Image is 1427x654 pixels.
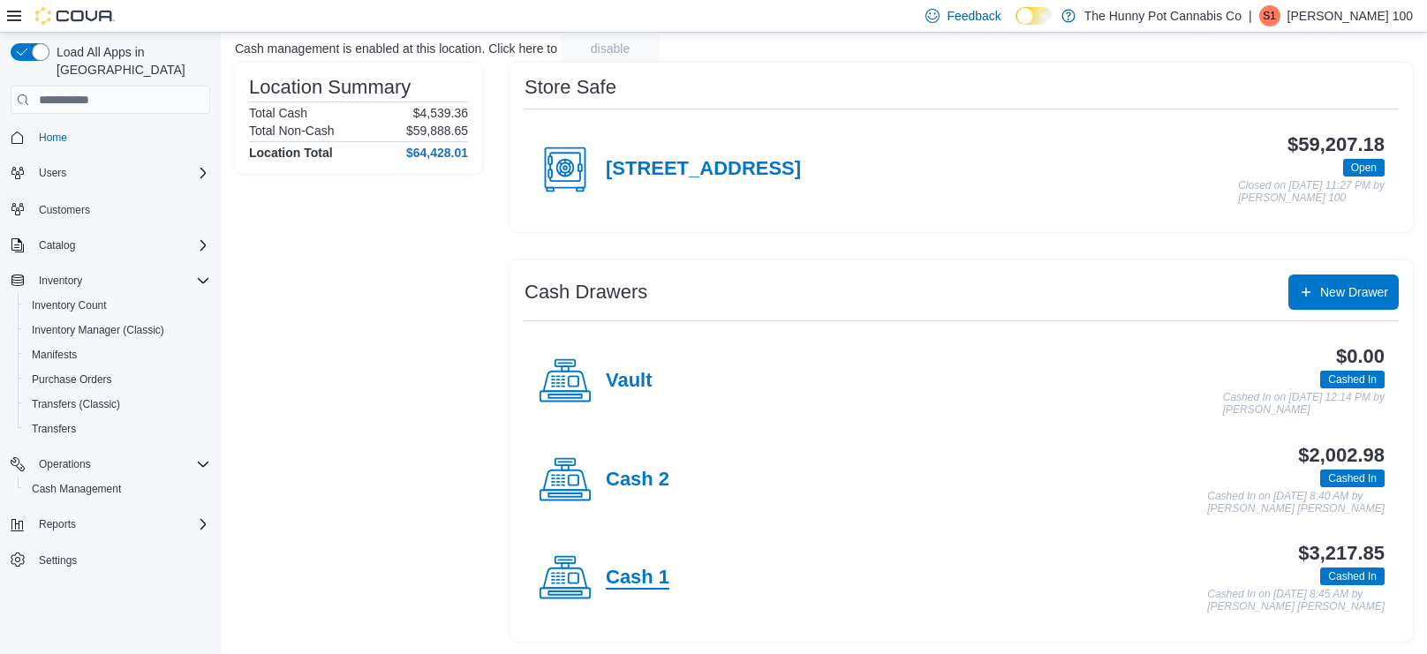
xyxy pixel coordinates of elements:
[1298,445,1385,466] h3: $2,002.98
[1084,5,1242,26] p: The Hunny Pot Cannabis Co
[1298,543,1385,564] h3: $3,217.85
[249,124,335,138] h6: Total Non-Cash
[1207,589,1385,613] p: Cashed In on [DATE] 8:45 AM by [PERSON_NAME] [PERSON_NAME]
[39,166,66,180] span: Users
[32,454,98,475] button: Operations
[1351,160,1377,176] span: Open
[32,199,97,221] a: Customers
[406,124,468,138] p: $59,888.65
[18,392,217,417] button: Transfers (Classic)
[413,106,468,120] p: $4,539.36
[25,394,127,415] a: Transfers (Classic)
[606,158,801,181] h4: [STREET_ADDRESS]
[1259,5,1280,26] div: Sarah 100
[25,418,210,440] span: Transfers
[32,270,210,291] span: Inventory
[32,298,107,312] span: Inventory Count
[1287,5,1413,26] p: [PERSON_NAME] 100
[39,553,77,568] span: Settings
[606,567,669,590] h4: Cash 1
[25,344,84,365] a: Manifests
[25,344,210,365] span: Manifests
[32,162,210,184] span: Users
[4,512,217,537] button: Reports
[1016,25,1016,26] span: Dark Mode
[249,77,411,98] h3: Location Summary
[18,293,217,318] button: Inventory Count
[39,238,75,252] span: Catalog
[4,547,217,573] button: Settings
[32,514,210,535] span: Reports
[32,348,77,362] span: Manifests
[525,77,616,98] h3: Store Safe
[32,422,76,436] span: Transfers
[39,457,91,471] span: Operations
[32,397,120,411] span: Transfers (Classic)
[32,235,210,256] span: Catalog
[32,454,210,475] span: Operations
[25,478,128,500] a: Cash Management
[32,198,210,220] span: Customers
[1320,283,1388,301] span: New Drawer
[25,394,210,415] span: Transfers (Classic)
[4,161,217,185] button: Users
[525,282,647,303] h3: Cash Drawers
[49,43,210,79] span: Load All Apps in [GEOGRAPHIC_DATA]
[39,274,82,288] span: Inventory
[32,514,83,535] button: Reports
[25,478,210,500] span: Cash Management
[406,146,468,160] h4: $64,428.01
[4,268,217,293] button: Inventory
[25,319,171,341] a: Inventory Manager (Classic)
[32,126,210,148] span: Home
[1249,5,1252,26] p: |
[18,318,217,342] button: Inventory Manager (Classic)
[1320,371,1385,388] span: Cashed In
[32,162,73,184] button: Users
[25,295,114,316] a: Inventory Count
[4,196,217,222] button: Customers
[591,40,630,57] span: disable
[35,7,115,25] img: Cova
[1328,372,1377,387] span: Cashed In
[561,34,660,63] button: disable
[1320,470,1385,487] span: Cashed In
[39,517,76,531] span: Reports
[25,319,210,341] span: Inventory Manager (Classic)
[1288,274,1399,310] button: New Drawer
[32,323,164,337] span: Inventory Manager (Classic)
[1343,159,1385,177] span: Open
[32,482,121,496] span: Cash Management
[1328,470,1377,486] span: Cashed In
[1207,491,1385,515] p: Cashed In on [DATE] 8:40 AM by [PERSON_NAME] [PERSON_NAME]
[25,295,210,316] span: Inventory Count
[32,270,89,291] button: Inventory
[1328,568,1377,584] span: Cashed In
[18,477,217,501] button: Cash Management
[1238,180,1385,204] p: Closed on [DATE] 11:27 PM by [PERSON_NAME] 100
[25,369,119,390] a: Purchase Orders
[1223,392,1385,416] p: Cashed In on [DATE] 12:14 PM by [PERSON_NAME]
[4,233,217,258] button: Catalog
[4,124,217,150] button: Home
[32,550,84,571] a: Settings
[32,235,82,256] button: Catalog
[606,370,653,393] h4: Vault
[1287,134,1385,155] h3: $59,207.18
[25,418,83,440] a: Transfers
[18,342,217,367] button: Manifests
[249,106,307,120] h6: Total Cash
[1016,7,1053,26] input: Dark Mode
[18,367,217,392] button: Purchase Orders
[249,146,333,160] h4: Location Total
[32,549,210,571] span: Settings
[1320,568,1385,585] span: Cashed In
[32,127,74,148] a: Home
[235,41,557,56] p: Cash management is enabled at this location. Click here to
[18,417,217,441] button: Transfers
[39,203,90,217] span: Customers
[947,7,1000,25] span: Feedback
[1263,5,1276,26] span: S1
[25,369,210,390] span: Purchase Orders
[39,131,67,145] span: Home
